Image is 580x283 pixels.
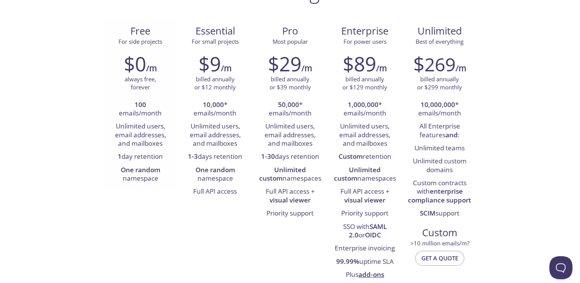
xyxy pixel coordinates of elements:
strong: SAML 2.0 [349,222,387,239]
h2: $0 [124,52,146,75]
h2: $9 [199,52,221,75]
strong: 1 [118,152,122,161]
span: > 10 million emails/m? [410,239,469,247]
li: day retention [109,150,172,163]
li: Unlimited teams [408,142,471,155]
strong: Unlimited custom [259,165,306,183]
li: Priority support [333,207,396,220]
strong: enterprise compliance support [408,187,471,204]
strong: Unlimited custom [334,165,381,183]
button: Get a quote [415,251,464,265]
span: Unlimited [417,24,462,38]
p: always free, forever [125,75,156,92]
iframe: Help Scout Beacon - Open [549,256,572,279]
span: Free [109,25,172,38]
li: days retention [184,150,247,163]
span: Essential [184,25,246,38]
li: retention [333,150,396,163]
li: Unlimited custom domains [408,155,471,177]
strong: 50,000 [278,100,299,109]
li: Unlimited users, email addresses, and mailboxes [184,120,247,150]
strong: 1-30 [261,152,275,161]
span: 269 [424,52,455,77]
h6: /m [221,62,232,75]
span: Pro [259,25,321,38]
li: Priority support [258,207,322,220]
strong: OIDC [365,230,381,239]
span: Best of everything [416,38,463,45]
li: SSO with or [333,220,396,242]
li: support [408,207,471,220]
h2: $ [413,52,455,75]
span: Custom [408,226,471,239]
li: Enterprise invoicing [333,242,396,255]
span: Most popular [273,38,308,45]
span: For small projects [192,38,239,45]
h6: /m [376,62,387,75]
li: namespaces [258,164,322,186]
a: add-ons [358,270,384,279]
li: * emails/month [258,99,322,120]
li: emails/month [109,99,172,120]
p: billed annually or $129 monthly [342,75,387,92]
h6: /m [146,62,157,75]
li: * emails/month [333,99,396,120]
strong: 10,000 [203,100,224,109]
strong: 1,000,000 [348,100,378,109]
strong: visual viewer [344,196,385,204]
h6: /m [301,62,312,75]
strong: 100 [135,100,146,109]
li: Full API access + [333,185,396,207]
span: Enterprise [334,25,396,38]
span: For power users [343,38,386,45]
li: namespaces [333,164,396,186]
li: Custom contracts with [408,177,471,207]
strong: 10,000,000 [421,100,455,109]
li: days retention [258,150,322,163]
span: For side projects [118,38,162,45]
li: namespace [184,164,247,186]
strong: SCIM [420,209,435,217]
p: billed annually or $299 monthly [417,75,462,92]
strong: and [445,130,458,139]
h2: $29 [268,52,301,75]
li: All Enterprise features : [408,120,471,142]
li: Full API access [184,185,247,198]
li: Full API access + [258,185,322,207]
p: billed annually or $39 monthly [269,75,311,92]
li: Unlimited users, email addresses, and mailboxes [333,120,396,150]
strong: 99.99% [336,257,359,266]
span: Get a quote [421,253,458,263]
strong: One random [121,165,160,174]
li: Plus [333,268,396,281]
strong: 1-3 [188,152,198,161]
strong: One random [196,165,235,174]
strong: Custom [338,152,363,161]
p: billed annually or $12 monthly [194,75,236,92]
li: Unlimited users, email addresses, and mailboxes [258,120,322,150]
li: uptime SLA [333,255,396,268]
h2: $89 [343,52,376,75]
li: * emails/month [184,99,247,120]
h6: /m [455,62,466,75]
li: * emails/month [408,99,471,120]
li: Unlimited users, email addresses, and mailboxes [109,120,172,150]
li: namespace [109,164,172,186]
strong: visual viewer [269,196,311,204]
